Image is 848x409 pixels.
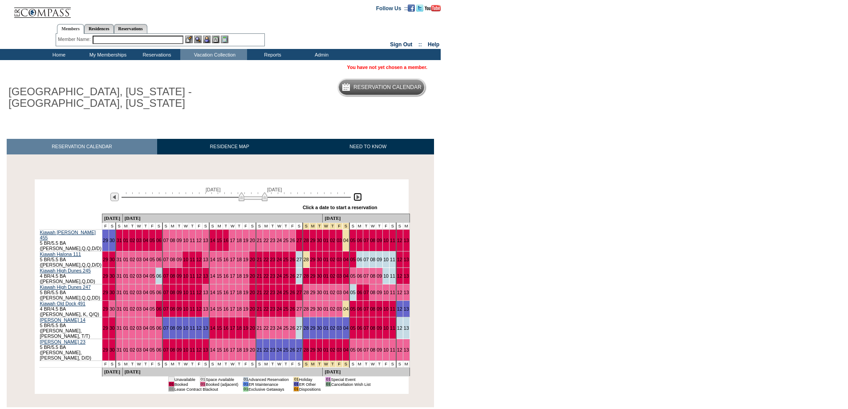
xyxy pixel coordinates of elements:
[350,306,356,312] a: 05
[416,4,423,12] img: Follow us on Twitter
[264,257,269,262] a: 22
[330,290,335,295] a: 02
[317,290,322,295] a: 30
[330,306,335,312] a: 02
[257,257,262,262] a: 21
[196,273,202,279] a: 12
[103,290,108,295] a: 29
[40,268,91,273] a: Kiawah High Dunes 245
[276,273,282,279] a: 24
[190,238,195,243] a: 11
[210,290,215,295] a: 14
[290,290,295,295] a: 26
[123,306,129,312] a: 01
[270,238,276,243] a: 23
[177,325,182,331] a: 09
[110,325,115,331] a: 30
[130,238,135,243] a: 02
[290,238,295,243] a: 26
[276,325,282,331] a: 24
[364,238,369,243] a: 07
[196,238,202,243] a: 12
[196,306,202,312] a: 12
[117,238,122,243] a: 31
[130,290,135,295] a: 02
[156,325,162,331] a: 06
[190,257,195,262] a: 11
[117,306,122,312] a: 31
[283,273,288,279] a: 25
[196,257,202,262] a: 12
[337,273,342,279] a: 03
[283,238,288,243] a: 25
[343,290,349,295] a: 04
[317,257,322,262] a: 30
[203,273,208,279] a: 13
[264,325,269,331] a: 22
[150,290,155,295] a: 05
[357,238,362,243] a: 06
[310,238,316,243] a: 29
[7,139,157,154] a: RESERVATION CALENDAR
[364,290,369,295] a: 07
[183,306,188,312] a: 10
[217,238,222,243] a: 15
[290,306,295,312] a: 26
[304,306,309,312] a: 28
[163,257,169,262] a: 07
[270,325,276,331] a: 23
[230,238,235,243] a: 17
[236,238,242,243] a: 18
[110,193,119,201] img: Previous
[143,273,148,279] a: 04
[203,238,208,243] a: 13
[390,306,395,312] a: 11
[243,325,248,331] a: 19
[223,273,229,279] a: 16
[177,306,182,312] a: 09
[283,325,288,331] a: 25
[390,273,395,279] a: 11
[350,257,356,262] a: 05
[143,325,148,331] a: 04
[323,273,329,279] a: 01
[290,325,295,331] a: 26
[317,325,322,331] a: 30
[317,306,322,312] a: 30
[250,306,255,312] a: 20
[183,290,188,295] a: 10
[310,325,316,331] a: 29
[150,238,155,243] a: 05
[343,238,349,243] a: 04
[390,290,395,295] a: 11
[163,290,169,295] a: 07
[194,36,202,43] img: View
[123,273,129,279] a: 01
[110,273,115,279] a: 30
[310,273,316,279] a: 29
[131,49,180,60] td: Reservations
[236,306,242,312] a: 18
[130,325,135,331] a: 02
[117,325,122,331] a: 31
[353,193,362,201] img: Next
[377,290,382,295] a: 09
[404,290,409,295] a: 13
[357,306,362,312] a: 06
[143,290,148,295] a: 04
[364,306,369,312] a: 07
[383,290,389,295] a: 10
[230,306,235,312] a: 17
[114,24,147,33] a: Reservations
[343,306,349,312] a: 04
[416,5,423,10] a: Follow us on Twitter
[296,325,302,331] a: 27
[196,325,202,331] a: 12
[110,257,115,262] a: 30
[230,257,235,262] a: 17
[210,257,215,262] a: 14
[283,290,288,295] a: 25
[390,238,395,243] a: 11
[110,238,115,243] a: 30
[350,273,356,279] a: 05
